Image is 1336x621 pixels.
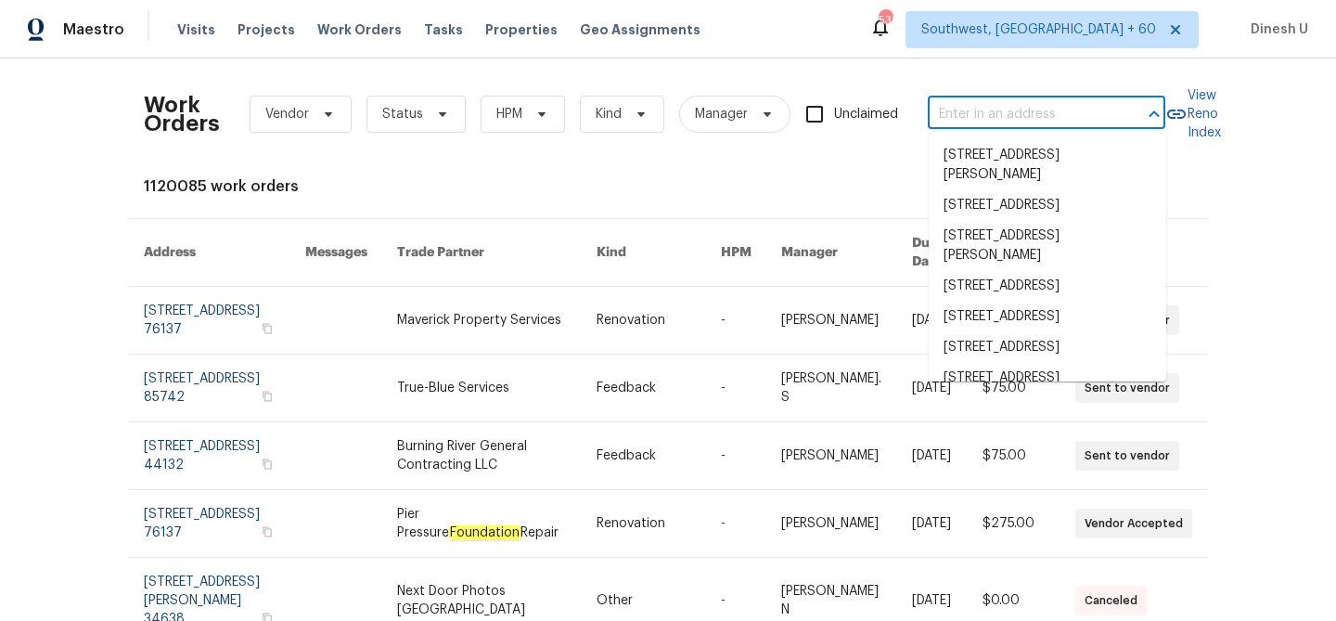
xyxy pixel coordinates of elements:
[382,490,582,558] td: Pier Pressure Repair
[766,490,897,558] td: [PERSON_NAME]
[259,456,276,472] button: Copy Address
[317,20,402,39] span: Work Orders
[929,302,1166,332] li: [STREET_ADDRESS]
[897,219,968,287] th: Due Date
[259,320,276,337] button: Copy Address
[582,490,706,558] td: Renovation
[706,219,766,287] th: HPM
[706,287,766,355] td: -
[582,219,706,287] th: Kind
[766,355,897,422] td: [PERSON_NAME]. S
[382,287,582,355] td: Maverick Property Services
[424,23,463,36] span: Tasks
[929,363,1166,413] li: [STREET_ADDRESS][PERSON_NAME]
[582,287,706,355] td: Renovation
[63,20,124,39] span: Maestro
[580,20,700,39] span: Geo Assignments
[144,96,220,133] h2: Work Orders
[485,20,558,39] span: Properties
[929,221,1166,271] li: [STREET_ADDRESS][PERSON_NAME]
[706,490,766,558] td: -
[496,105,522,123] span: HPM
[582,355,706,422] td: Feedback
[177,20,215,39] span: Visits
[382,355,582,422] td: True-Blue Services
[766,422,897,490] td: [PERSON_NAME]
[144,177,1192,196] div: 1120085 work orders
[879,11,892,30] div: 530
[582,422,706,490] td: Feedback
[834,105,898,124] span: Unclaimed
[1141,101,1167,127] button: Close
[596,105,622,123] span: Kind
[265,105,309,123] span: Vendor
[929,140,1166,190] li: [STREET_ADDRESS][PERSON_NAME]
[929,271,1166,302] li: [STREET_ADDRESS]
[290,219,382,287] th: Messages
[706,355,766,422] td: -
[928,100,1113,129] input: Enter in an address
[129,219,290,287] th: Address
[259,388,276,405] button: Copy Address
[766,219,897,287] th: Manager
[929,190,1166,221] li: [STREET_ADDRESS]
[1165,86,1221,142] a: View Reno Index
[259,524,276,540] button: Copy Address
[695,105,748,123] span: Manager
[382,422,582,490] td: Burning River General Contracting LLC
[921,20,1156,39] span: Southwest, [GEOGRAPHIC_DATA] + 60
[382,219,582,287] th: Trade Partner
[929,332,1166,363] li: [STREET_ADDRESS]
[706,422,766,490] td: -
[382,105,423,123] span: Status
[1243,20,1308,39] span: Dinesh U
[766,287,897,355] td: [PERSON_NAME]
[238,20,295,39] span: Projects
